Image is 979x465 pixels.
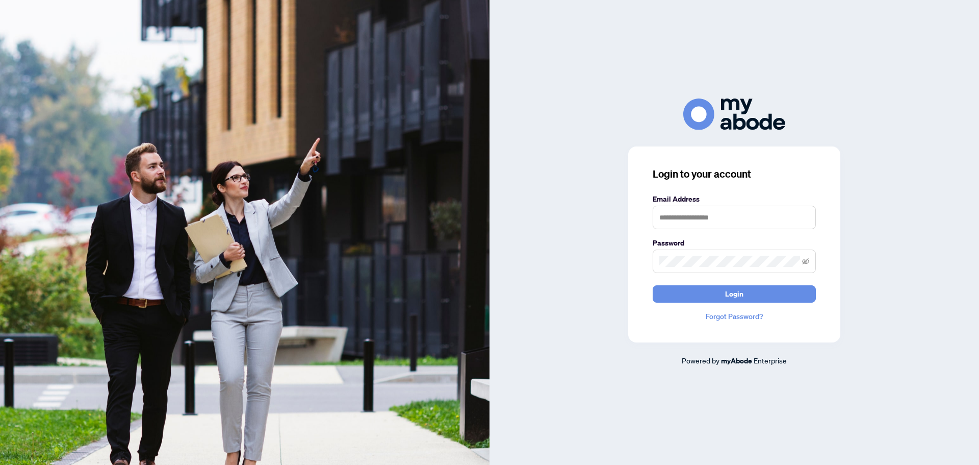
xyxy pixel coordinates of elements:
[721,355,752,366] a: myAbode
[725,286,743,302] span: Login
[754,356,787,365] span: Enterprise
[802,258,809,265] span: eye-invisible
[653,167,816,181] h3: Login to your account
[653,237,816,249] label: Password
[653,285,816,303] button: Login
[682,356,719,365] span: Powered by
[653,311,816,322] a: Forgot Password?
[683,99,785,130] img: ma-logo
[653,193,816,205] label: Email Address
